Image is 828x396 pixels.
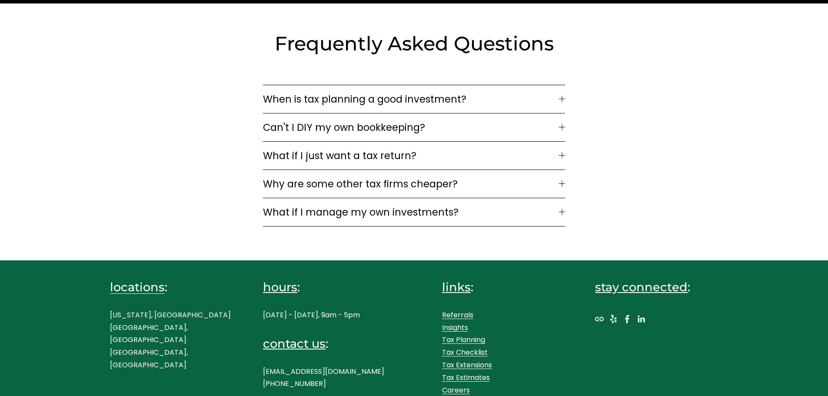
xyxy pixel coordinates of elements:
button: What if I manage my own investments? [263,198,565,226]
a: Tax Checklist [442,346,488,359]
a: Insights [442,322,468,334]
a: URL [595,315,604,323]
p: [EMAIL_ADDRESS][DOMAIN_NAME] [PHONE_NUMBER] [263,366,386,391]
a: locations [110,279,165,295]
span: Why are some other tax firms cheaper? [263,176,559,191]
span: links [442,280,471,294]
span: contact us [263,336,326,351]
a: Tax Estimates [442,372,490,384]
a: Facebook [623,315,632,323]
span: What if I just want a tax return? [263,148,559,163]
button: Why are some other tax firms cheaper? [263,170,565,198]
span: hours [263,280,297,294]
h4: : [442,279,565,295]
span: Can't I DIY my own bookkeeping? [263,120,559,135]
span: When is tax planning a good investment? [263,92,559,106]
a: LinkedIn [637,315,645,323]
a: Tax Extensions [442,359,492,372]
button: What if I just want a tax return? [263,142,565,170]
h4: : [263,336,386,352]
p: [DATE] - [DATE], 9am - 5pm [263,309,386,322]
h4: : [263,279,386,295]
button: Can't I DIY my own bookkeeping? [263,113,565,141]
span: stay connected [595,280,688,294]
a: Referrals [442,309,473,322]
button: When is tax planning a good investment? [263,85,565,113]
a: Yelp [609,315,618,323]
a: Tax Planning [442,334,485,346]
p: [US_STATE], [GEOGRAPHIC_DATA] [GEOGRAPHIC_DATA], [GEOGRAPHIC_DATA] [GEOGRAPHIC_DATA], [GEOGRAPHIC... [110,309,233,372]
h2: Frequently Asked Questions [238,31,591,56]
h4: : [595,279,718,295]
h4: : [110,279,233,295]
span: What if I manage my own investments? [263,205,559,220]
